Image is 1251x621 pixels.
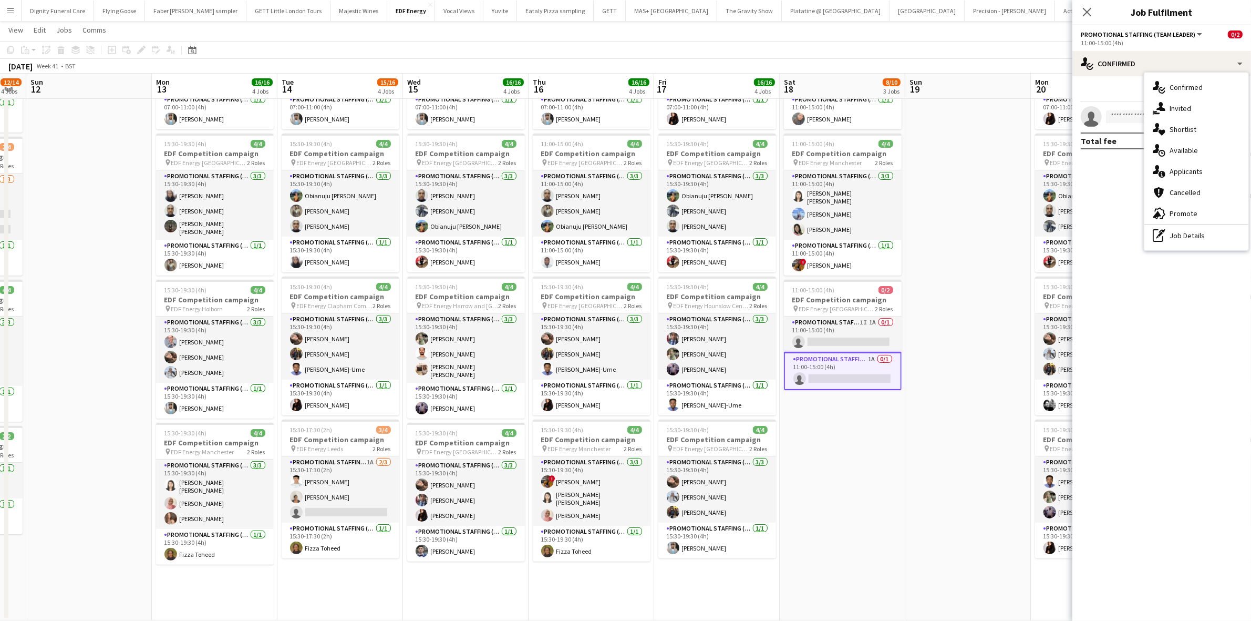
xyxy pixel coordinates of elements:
span: 15:30-19:30 (4h) [1043,140,1086,148]
span: ! [549,475,555,482]
button: MAS+ [GEOGRAPHIC_DATA] [626,1,717,21]
app-card-role: Promotional Staffing (Team Leader)1/115:30-19:30 (4h)[PERSON_NAME] [1035,523,1153,558]
app-card-role: Promotional Staffing (Team Leader)1/115:30-19:30 (4h)Fizza Toheed [533,526,650,562]
button: Precision - [PERSON_NAME] [965,1,1055,21]
span: Fri [658,77,667,87]
app-job-card: 11:00-15:00 (4h)4/4EDF Competition campaign EDF Energy Manchester2 RolesPromotional Staffing (Fly... [784,134,902,276]
button: Dignity Funeral Care [22,1,94,21]
span: 15:30-19:30 (4h) [1043,426,1086,434]
div: 4 Jobs [252,87,272,95]
span: 4/4 [376,283,391,291]
app-card-role: Promotional Staffing (Flyering Staff)3/315:30-19:30 (4h)[PERSON_NAME] [PERSON_NAME][PERSON_NAME][... [156,460,274,529]
app-card-role: Promotional Staffing (Team Leader)1/115:30-17:30 (2h)Fizza Toheed [282,523,399,558]
div: 11:00-15:00 (4h)0/2EDF Competition campaign EDF Energy [GEOGRAPHIC_DATA]2 RolesPromotional Staffi... [784,280,902,390]
app-job-card: 15:30-19:30 (4h)4/4EDF Competition campaign EDF Energy [GEOGRAPHIC_DATA]2 RolesPromotional Staffi... [282,134,399,272]
app-card-role: Promotional Staffing (Team Leader)1/111:00-15:00 (4h)[PERSON_NAME] [784,94,902,129]
span: 11:00-15:00 (4h) [792,140,835,148]
h3: EDF Competition campaign [1035,292,1153,301]
span: Promotional Staffing (Team Leader) [1081,30,1195,38]
a: Jobs [52,23,76,37]
span: 0/2 [878,286,893,294]
span: 8/10 [883,78,901,86]
span: 4/4 [627,283,642,291]
app-card-role: Promotional Staffing (Team Leader)1/115:30-19:30 (4h)[PERSON_NAME] [156,240,274,276]
div: 15:30-19:30 (4h)4/4EDF Competition campaign EDF Energy [GEOGRAPHIC_DATA]2 RolesPromotional Staffi... [1035,277,1153,415]
app-job-card: 11:00-15:00 (4h)4/4EDF Competition campaign EDF Energy [GEOGRAPHIC_DATA]2 RolesPromotional Staffi... [533,134,650,272]
span: 2 Roles [624,302,642,310]
app-job-card: 15:30-19:30 (4h)4/4EDF Competition campaign EDF Energy Clapham Common2 RolesPromotional Staffing ... [282,277,399,415]
span: Jobs [56,25,72,35]
span: 2 Roles [247,448,265,456]
span: 4/4 [753,140,768,148]
span: Mon [1035,77,1049,87]
span: 11:00-15:00 (4h) [792,286,835,294]
app-card-role: Promotional Staffing (Flyering Staff)3/315:30-19:30 (4h)[PERSON_NAME][PERSON_NAME][PERSON_NAME] [658,456,776,523]
span: EDF Energy [GEOGRAPHIC_DATA] [548,302,624,310]
app-card-role: Promotional Staffing (Team Leader)1/107:00-11:00 (4h)[PERSON_NAME] [407,94,525,129]
span: 19 [908,83,922,95]
h3: EDF Competition campaign [407,438,525,447]
app-card-role: Promotional Staffing (Team Leader)1/115:30-19:30 (4h)[PERSON_NAME] [658,523,776,558]
app-card-role: Promotional Staffing (Flyering Staff)3/315:30-19:30 (4h)[PERSON_NAME][PERSON_NAME]Obianuju [PERSO... [407,170,525,237]
span: Comms [82,25,106,35]
span: Confirmed [1170,83,1203,92]
span: EDF Energy Manchester [799,159,862,167]
span: Promote [1170,209,1197,218]
span: 2 Roles [247,305,265,313]
span: 12/14 [1,78,22,86]
button: Actiph Water [1055,1,1107,21]
span: 2 Roles [750,445,768,453]
span: 4/4 [502,429,516,437]
span: 15:30-19:30 (4h) [416,283,458,291]
app-card-role: Promotional Staffing (Team Leader)1/115:30-19:30 (4h)Fizza Toheed [156,529,274,565]
h3: EDF Competition campaign [533,292,650,301]
app-card-role: Promotional Staffing (Flyering Staff)3/315:30-19:30 (4h)[PERSON_NAME][PERSON_NAME][PERSON_NAME]-Ume [533,313,650,380]
button: Faber [PERSON_NAME] sampler [145,1,246,21]
div: 11:00-15:00 (4h) [1081,39,1243,47]
div: Total fee [1081,136,1116,146]
h3: EDF Competition campaign [407,292,525,301]
app-card-role: Promotional Staffing (Team Leader)1/111:00-15:00 (4h)![PERSON_NAME] [784,240,902,276]
app-card-role: Promotional Staffing (Flyering Staff)3/315:30-19:30 (4h)[PERSON_NAME][PERSON_NAME][PERSON_NAME] [156,317,274,383]
app-card-role: Promotional Staffing (Team Leader)1/115:30-19:30 (4h)[PERSON_NAME] [407,526,525,562]
span: Sat [784,77,795,87]
app-card-role: Promotional Staffing (Team Leader)1/107:00-11:00 (4h)[PERSON_NAME] [156,94,274,129]
span: Applicants [1170,167,1203,176]
span: 2 Roles [373,302,391,310]
span: 15:30-19:30 (4h) [416,140,458,148]
span: 15:30-19:30 (4h) [164,140,207,148]
span: 2 Roles [875,159,893,167]
app-card-role: Promotional Staffing (Team Leader)1/115:30-19:30 (4h)[PERSON_NAME] [282,237,399,272]
app-card-role: Promotional Staffing (Flyering Staff)3/315:30-19:30 (4h)[PERSON_NAME][PERSON_NAME][PERSON_NAME] [658,313,776,380]
span: 15 [406,83,421,95]
span: EDF Energy Clapham Common [297,302,373,310]
app-card-role: Promotional Staffing (Team Leader)1/115:30-19:30 (4h)[PERSON_NAME] [1035,380,1153,415]
span: 2 Roles [875,305,893,313]
span: EDF Energy [GEOGRAPHIC_DATA] [171,159,247,167]
div: 4 Jobs [629,87,649,95]
span: 18 [782,83,795,95]
app-job-card: 15:30-19:30 (4h)4/4EDF Competition campaign EDF Energy Shepherds [PERSON_NAME]2 RolesPromotional ... [1035,420,1153,558]
app-job-card: 15:30-19:30 (4h)4/4EDF Competition campaign EDF Energy [GEOGRAPHIC_DATA]2 RolesPromotional Staffi... [533,277,650,415]
span: EDF Energy [GEOGRAPHIC_DATA] [799,305,875,313]
div: 3 Jobs [883,87,900,95]
app-card-role: Promotional Staffing (Flyering Staff)1I1A0/111:00-15:00 (4h) [784,317,902,352]
div: 4 Jobs [754,87,774,95]
span: 4/4 [376,140,391,148]
app-card-role: Promotional Staffing (Flyering Staff)1A2/315:30-17:30 (2h)[PERSON_NAME][PERSON_NAME] [282,456,399,523]
button: Eataly Pizza sampling [517,1,594,21]
span: 15:30-19:30 (4h) [1043,283,1086,291]
app-card-role: Promotional Staffing (Team Leader)1/115:30-19:30 (4h)[PERSON_NAME] [156,383,274,419]
span: EDF Energy [GEOGRAPHIC_DATA] [1050,302,1126,310]
a: Comms [78,23,110,37]
h3: EDF Competition campaign [156,438,274,447]
app-card-role: Promotional Staffing (Flyering Staff)3/315:30-19:30 (4h)[PERSON_NAME][PERSON_NAME][PERSON_NAME] [... [407,313,525,383]
h3: EDF Competition campaign [658,435,776,444]
span: Wed [407,77,421,87]
span: Shortlist [1170,125,1196,134]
